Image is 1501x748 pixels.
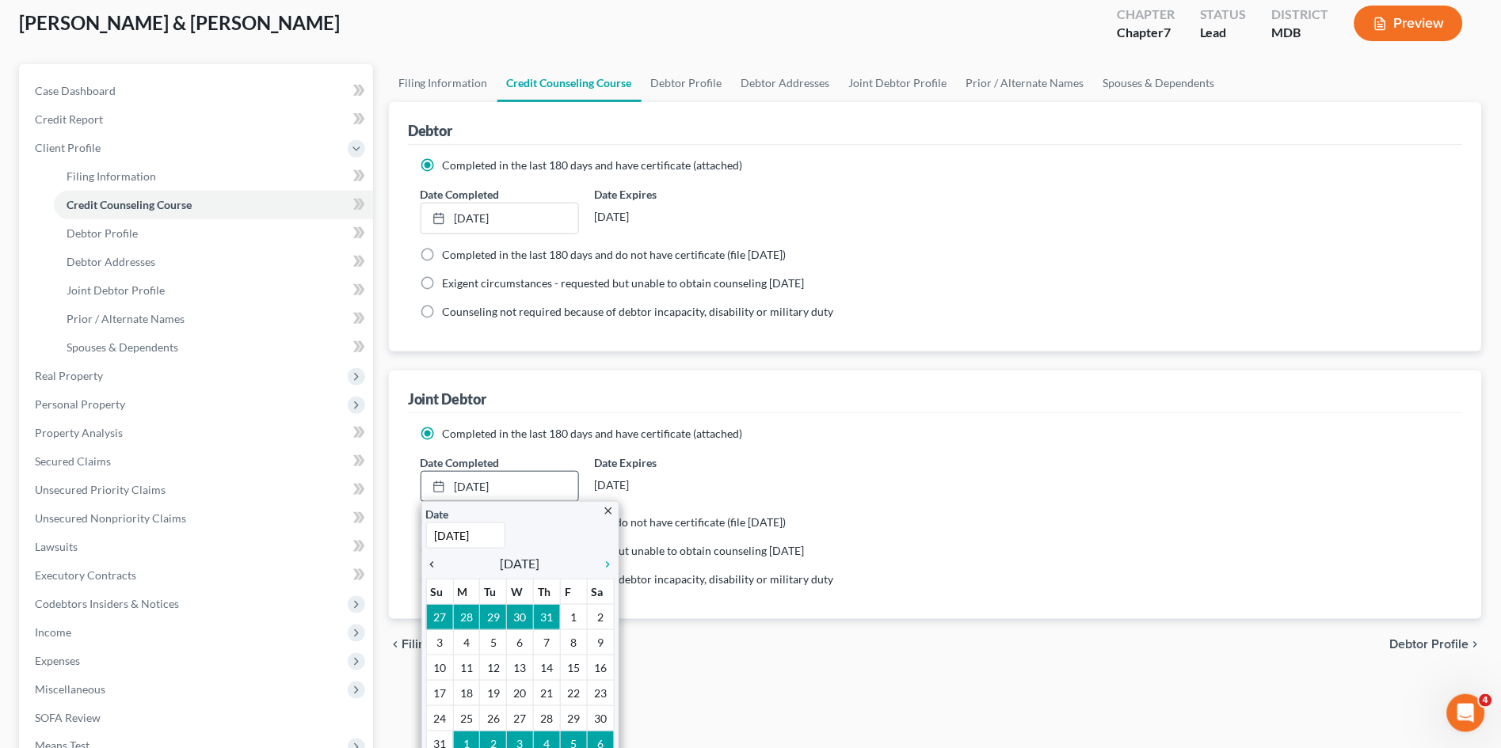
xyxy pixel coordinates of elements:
[507,655,534,681] td: 13
[534,681,561,706] td: 21
[595,203,753,231] div: [DATE]
[453,706,480,731] td: 25
[426,506,449,522] label: Date
[67,340,178,354] span: Spouses & Dependents
[426,554,447,573] a: chevron_left
[595,186,753,203] label: Date Expires
[35,483,166,496] span: Unsecured Priority Claims
[22,504,373,533] a: Unsecured Nonpriority Claims
[453,655,480,681] td: 11
[389,638,501,651] button: chevron_left Filing Information
[501,554,540,573] span: [DATE]
[534,605,561,630] td: 31
[443,427,743,440] span: Completed in the last 180 days and have certificate (attached)
[35,454,111,468] span: Secured Claims
[426,630,453,655] td: 3
[507,630,534,655] td: 6
[603,501,615,519] a: close
[560,630,587,655] td: 8
[480,605,507,630] td: 29
[507,579,534,605] th: W
[67,255,155,268] span: Debtor Addresses
[534,706,561,731] td: 28
[560,579,587,605] th: F
[587,655,614,681] td: 16
[426,558,447,571] i: chevron_left
[67,169,156,183] span: Filing Information
[587,630,614,655] td: 9
[587,605,614,630] td: 2
[35,397,125,411] span: Personal Property
[595,471,753,499] div: [DATE]
[67,312,185,325] span: Prior / Alternate Names
[54,162,373,191] a: Filing Information
[443,305,834,318] span: Counseling not required because of debtor incapacity, disability or military duty
[732,64,840,102] a: Debtor Addresses
[534,655,561,681] td: 14
[35,112,103,126] span: Credit Report
[594,558,615,571] i: chevron_right
[1094,64,1225,102] a: Spouses & Dependents
[1390,638,1469,651] span: Debtor Profile
[443,544,805,557] span: Exigent circumstances - requested but unable to obtain counseling [DATE]
[35,568,136,582] span: Executory Contracts
[402,638,501,651] span: Filing Information
[603,505,615,517] i: close
[22,447,373,476] a: Secured Claims
[22,419,373,447] a: Property Analysis
[421,186,500,203] label: Date Completed
[22,105,373,134] a: Credit Report
[443,158,743,172] span: Completed in the last 180 days and have certificate (attached)
[587,681,614,706] td: 23
[22,533,373,561] a: Lawsuits
[22,476,373,504] a: Unsecured Priority Claims
[408,121,453,140] div: Debtor
[67,198,192,211] span: Credit Counseling Course
[507,605,534,630] td: 30
[497,64,642,102] a: Credit Counseling Course
[421,454,500,471] label: Date Completed
[426,605,453,630] td: 27
[426,706,453,731] td: 24
[22,77,373,105] a: Case Dashboard
[421,203,578,234] a: [DATE]
[587,706,614,731] td: 30
[54,333,373,362] a: Spouses & Dependents
[560,655,587,681] td: 15
[1469,638,1482,651] i: chevron_right
[67,283,165,297] span: Joint Debtor Profile
[560,681,587,706] td: 22
[443,276,805,290] span: Exigent circumstances - requested but unable to obtain counseling [DATE]
[507,681,534,706] td: 20
[35,141,101,154] span: Client Profile
[35,369,103,382] span: Real Property
[560,706,587,731] td: 29
[35,540,78,553] span: Lawsuits
[35,426,123,439] span: Property Analysis
[54,276,373,305] a: Joint Debtor Profile
[560,605,587,630] td: 1
[35,682,105,696] span: Miscellaneous
[443,248,787,261] span: Completed in the last 180 days and do not have certificate (file [DATE])
[957,64,1094,102] a: Prior / Alternate Names
[22,704,373,732] a: SOFA Review
[426,681,453,706] td: 17
[595,454,753,471] label: Date Expires
[594,554,615,573] a: chevron_right
[453,579,480,605] th: M
[54,191,373,219] a: Credit Counseling Course
[642,64,732,102] a: Debtor Profile
[35,625,71,639] span: Income
[35,711,101,724] span: SOFA Review
[534,579,561,605] th: Th
[480,630,507,655] td: 5
[587,579,614,605] th: Sa
[389,638,402,651] i: chevron_left
[1447,694,1485,732] iframe: Intercom live chat
[408,389,487,408] div: Joint Debtor
[1200,24,1247,42] div: Lead
[1390,638,1482,651] button: Debtor Profile chevron_right
[453,605,480,630] td: 28
[480,681,507,706] td: 19
[480,655,507,681] td: 12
